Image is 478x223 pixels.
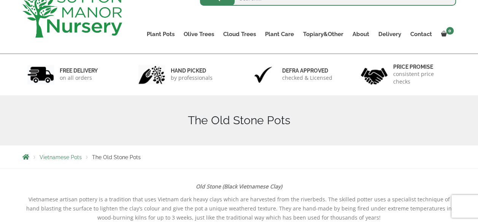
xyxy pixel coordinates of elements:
[142,29,179,40] a: Plant Pots
[437,29,456,40] a: 0
[282,74,332,82] p: checked & Licensed
[22,114,456,127] h1: The Old Stone Pots
[22,154,456,160] nav: Breadcrumbs
[92,154,141,160] span: The Old Stone Pots
[40,154,82,160] a: Vietnamese Pots
[406,29,437,40] a: Contact
[171,67,213,74] h6: hand picked
[219,29,260,40] a: Cloud Trees
[393,63,451,70] h6: Price promise
[260,29,299,40] a: Plant Care
[299,29,348,40] a: Topiary&Other
[348,29,374,40] a: About
[138,65,165,84] img: 2.jpg
[22,195,456,222] p: Vietnamese artisan pottery is a tradition that uses Vietnam dark heavy clays which are harvested ...
[27,65,54,84] img: 1.jpg
[446,27,454,35] span: 0
[393,70,451,85] p: consistent price checks
[282,67,332,74] h6: Defra approved
[374,29,406,40] a: Delivery
[60,67,98,74] h6: FREE DELIVERY
[196,183,282,190] strong: Old Stone (Black Vietnamese Clay)
[171,74,213,82] p: by professionals
[250,65,276,84] img: 3.jpg
[361,63,387,86] img: 4.jpg
[60,74,98,82] p: on all orders
[179,29,219,40] a: Olive Trees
